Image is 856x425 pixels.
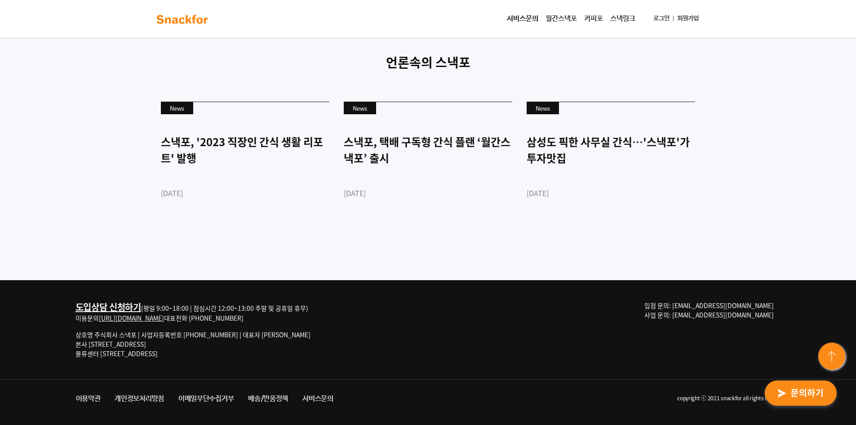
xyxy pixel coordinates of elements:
[75,301,310,323] div: (평일 9:00~18:00 | 점심시간 12:00~13:00 주말 및 공휴일 휴무) 이용문의 대표전화 [PHONE_NUMBER]
[161,102,329,230] a: News 스낵포, '2023 직장인 간식 생활 리포트' 발행 [DATE]
[82,299,93,306] span: 대화
[139,299,150,306] span: 설정
[161,134,329,166] div: 스낵포, '2023 직장인 간식 생활 리포트' 발행
[607,10,639,28] a: 스낵링크
[344,102,376,115] div: News
[674,10,702,27] a: 회원가입
[527,102,559,115] div: News
[581,10,607,28] a: 커피포
[28,299,34,306] span: 홈
[241,391,295,407] a: 배송/반품정책
[644,301,774,319] span: 입점 문의: [EMAIL_ADDRESS][DOMAIN_NAME] 사업 문의: [EMAIL_ADDRESS][DOMAIN_NAME]
[75,330,310,358] p: 상호명 주식회사 스낵포 | 사업자등록번호 [PHONE_NUMBER] | 대표자 [PERSON_NAME] 본사 [STREET_ADDRESS] 물류센터 [STREET_ADDRESS]
[59,285,116,308] a: 대화
[816,341,849,373] img: floating-button
[99,313,164,322] a: [URL][DOMAIN_NAME]
[344,188,512,198] div: [DATE]
[69,391,108,407] a: 이용약관
[295,391,341,407] a: 서비스문의
[503,10,542,28] a: 서비스문의
[107,391,171,407] a: 개인정보처리방침
[650,10,673,27] a: 로그인
[161,188,329,198] div: [DATE]
[341,391,788,407] li: copyright ⓒ 2021 snackfor all rights reserved.
[154,53,702,72] p: 언론속의 스낵포
[154,12,211,27] img: background-main-color.svg
[527,102,695,230] a: News 삼성도 픽한 사무실 간식…'스낵포'가 투자맛집 [DATE]
[75,300,141,313] a: 도입상담 신청하기
[3,285,59,308] a: 홈
[344,102,512,230] a: News 스낵포, 택배 구독형 간식 플랜 ‘월간스낵포’ 출시 [DATE]
[116,285,173,308] a: 설정
[344,134,512,166] div: 스낵포, 택배 구독형 간식 플랜 ‘월간스낵포’ 출시
[527,134,695,166] div: 삼성도 픽한 사무실 간식…'스낵포'가 투자맛집
[542,10,581,28] a: 월간스낵포
[171,391,241,407] a: 이메일무단수집거부
[527,188,695,198] div: [DATE]
[161,102,193,115] div: News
